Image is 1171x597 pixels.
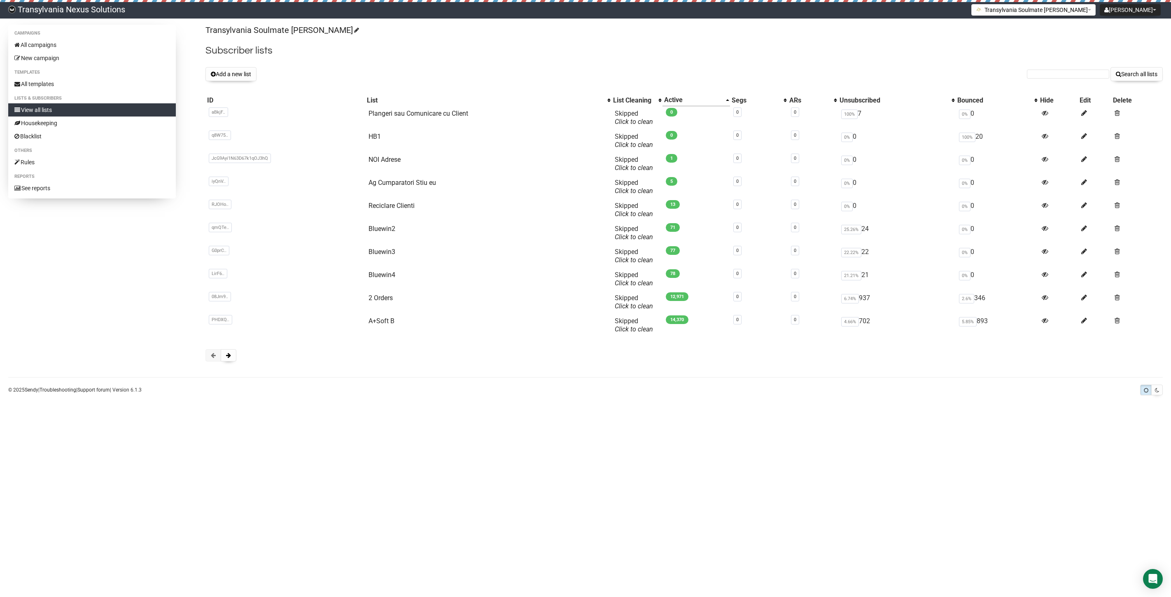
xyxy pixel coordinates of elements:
p: © 2025 | | | Version 6.1.3 [8,385,142,394]
span: Skipped [615,179,653,195]
a: 0 [736,271,739,276]
div: ARs [789,96,830,105]
span: 0% [959,202,970,211]
img: 1.png [976,6,982,13]
a: Click to clean [615,118,653,126]
span: Skipped [615,317,653,333]
span: 0% [841,179,853,188]
a: View all lists [8,103,176,117]
td: 0 [956,152,1039,175]
span: 2.6% [959,294,974,303]
td: 0 [956,245,1039,268]
span: 0 [666,131,677,140]
td: 0 [838,152,955,175]
a: Click to clean [615,325,653,333]
span: G0prC.. [209,246,229,255]
td: 0 [956,175,1039,198]
a: Transylvania Soulmate [PERSON_NAME] [205,25,358,35]
td: 0 [838,175,955,198]
li: Others [8,146,176,156]
th: Unsubscribed: No sort applied, activate to apply an ascending sort [838,94,955,106]
th: List Cleaning: No sort applied, activate to apply an ascending sort [611,94,662,106]
a: See reports [8,182,176,195]
a: 0 [794,179,796,184]
td: 0 [956,198,1039,222]
span: q8W75.. [209,131,231,140]
a: HB1 [369,133,381,140]
th: Active: Ascending sort applied, activate to apply a descending sort [662,94,730,106]
span: Skipped [615,202,653,218]
li: Campaigns [8,28,176,38]
div: Hide [1040,96,1076,105]
th: Edit: No sort applied, sorting is disabled [1078,94,1111,106]
td: 346 [956,291,1039,314]
span: 5 [666,177,677,186]
a: Click to clean [615,210,653,218]
a: 0 [794,294,796,299]
a: Support forum [77,387,110,393]
td: 702 [838,314,955,337]
div: Open Intercom Messenger [1143,569,1163,589]
span: aBkjF.. [209,107,228,117]
span: 5.85% [959,317,977,326]
span: 6.74% [841,294,859,303]
span: 100% [959,133,975,142]
a: Ag Cumparatori Stiu eu [369,179,436,187]
a: Click to clean [615,279,653,287]
a: Reciclare Clienti [369,202,415,210]
td: 0 [956,222,1039,245]
th: ARs: No sort applied, activate to apply an ascending sort [788,94,838,106]
div: Delete [1113,96,1161,105]
a: 0 [736,317,739,322]
span: Skipped [615,133,653,149]
a: 0 [736,248,739,253]
a: Click to clean [615,233,653,241]
button: [PERSON_NAME] [1100,4,1161,16]
span: iyQnV.. [209,177,229,186]
a: 0 [794,156,796,161]
div: ID [207,96,363,105]
th: ID: No sort applied, sorting is disabled [205,94,365,106]
span: 21.21% [841,271,861,280]
td: 20 [956,129,1039,152]
span: PHDXQ.. [209,315,232,324]
a: 0 [736,133,739,138]
a: Bluewin2 [369,225,395,233]
a: 0 [736,110,739,115]
div: List Cleaning [613,96,654,105]
span: LirF6.. [209,269,227,278]
span: 0% [841,156,853,165]
button: Search all lists [1110,67,1163,81]
a: Click to clean [615,141,653,149]
span: 0% [959,179,970,188]
span: 12,971 [666,292,688,301]
button: Transylvania Soulmate [PERSON_NAME] [971,4,1096,16]
span: 0% [841,133,853,142]
th: List: No sort applied, activate to apply an ascending sort [365,94,611,106]
a: 0 [794,248,796,253]
span: 78 [666,269,680,278]
a: New campaign [8,51,176,65]
span: 14,370 [666,315,688,324]
div: Active [664,96,722,104]
th: Delete: No sort applied, sorting is disabled [1111,94,1163,106]
span: 0% [959,271,970,280]
h2: Subscriber lists [205,43,1163,58]
a: 0 [736,294,739,299]
td: 0 [956,106,1039,129]
td: 0 [838,129,955,152]
span: Skipped [615,294,653,310]
span: RJOHo.. [209,200,231,209]
a: Bluewin4 [369,271,395,279]
div: Bounced [957,96,1031,105]
a: 0 [794,225,796,230]
span: 100% [841,110,858,119]
span: Skipped [615,225,653,241]
span: 22.22% [841,248,861,257]
a: 0 [794,317,796,322]
td: 21 [838,268,955,291]
a: 0 [736,179,739,184]
span: 13 [666,200,680,209]
a: A+Soft B [369,317,394,325]
span: qmQTe.. [209,223,232,232]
